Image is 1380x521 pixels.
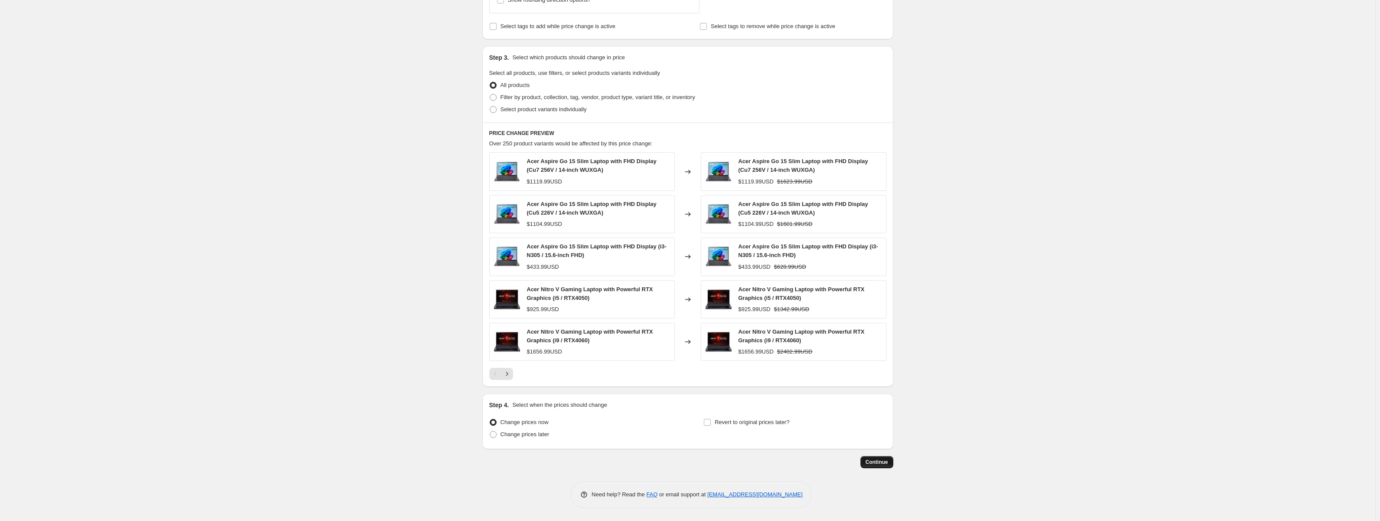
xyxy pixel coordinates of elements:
[527,243,667,258] span: Acer Aspire Go 15 Slim Laptop with FHD Display (i3-N305 / 15.6-inch FHD)
[527,328,653,344] span: Acer Nitro V Gaming Laptop with Powerful RTX Graphics (i9 / RTX4060)
[494,329,520,355] img: 71F-Wcriq4L_929f7d18-ffdc-4f75-8a4a-e08a622e5e92_80x.jpg
[774,306,809,312] span: $1342.99USD
[860,456,893,468] button: Continue
[707,491,802,498] a: [EMAIL_ADDRESS][DOMAIN_NAME]
[738,306,770,312] span: $925.99USD
[706,159,732,185] img: 71_p3A4A-fL_80x.jpg
[512,401,607,409] p: Select when the prices should change
[494,244,520,270] img: 71_p3A4A-fL_80x.jpg
[489,140,653,147] span: Over 250 product variants would be affected by this price change:
[501,106,587,113] span: Select product variants individually
[738,348,774,355] span: $1656.99USD
[501,23,616,29] span: Select tags to add while price change is active
[738,328,865,344] span: Acer Nitro V Gaming Laptop with Powerful RTX Graphics (i9 / RTX4060)
[738,178,774,185] span: $1119.99USD
[494,159,520,185] img: 71_p3A4A-fL_80x.jpg
[527,286,653,301] span: Acer Nitro V Gaming Laptop with Powerful RTX Graphics (i5 / RTX4050)
[489,130,886,137] h6: PRICE CHANGE PREVIEW
[527,158,657,173] span: Acer Aspire Go 15 Slim Laptop with FHD Display (Cu7 256V / 14-inch WUXGA)
[501,368,513,380] button: Next
[774,264,806,270] span: $628.99USD
[738,221,774,227] span: $1104.99USD
[527,306,559,312] span: $925.99USD
[715,419,789,425] span: Revert to original prices later?
[738,243,878,258] span: Acer Aspire Go 15 Slim Laptop with FHD Display (i3-N305 / 15.6-inch FHD)
[494,286,520,312] img: 71F-Wcriq4L_929f7d18-ffdc-4f75-8a4a-e08a622e5e92_80x.jpg
[527,201,657,216] span: Acer Aspire Go 15 Slim Laptop with FHD Display (Cu5 226V / 14-inch WUXGA)
[777,221,812,227] span: $1601.99USD
[706,244,732,270] img: 71_p3A4A-fL_80x.jpg
[706,286,732,312] img: 71F-Wcriq4L_929f7d18-ffdc-4f75-8a4a-e08a622e5e92_80x.jpg
[489,70,660,76] span: Select all products, use filters, or select products variants individually
[527,178,562,185] span: $1119.99USD
[527,221,562,227] span: $1104.99USD
[501,82,530,88] span: All products
[501,431,549,437] span: Change prices later
[489,401,509,409] h2: Step 4.
[706,201,732,227] img: 71_p3A4A-fL_80x.jpg
[711,23,835,29] span: Select tags to remove while price change is active
[738,286,865,301] span: Acer Nitro V Gaming Laptop with Powerful RTX Graphics (i5 / RTX4050)
[658,491,707,498] span: or email support at
[527,264,559,270] span: $433.99USD
[501,419,549,425] span: Change prices now
[592,491,647,498] span: Need help? Read the
[777,348,812,355] span: $2402.99USD
[738,158,868,173] span: Acer Aspire Go 15 Slim Laptop with FHD Display (Cu7 256V / 14-inch WUXGA)
[512,53,625,62] p: Select which products should change in price
[646,491,658,498] a: FAQ
[489,368,513,380] nav: Pagination
[527,348,562,355] span: $1656.99USD
[866,459,888,466] span: Continue
[489,53,509,62] h2: Step 3.
[738,201,868,216] span: Acer Aspire Go 15 Slim Laptop with FHD Display (Cu5 226V / 14-inch WUXGA)
[501,94,695,100] span: Filter by product, collection, tag, vendor, product type, variant title, or inventory
[706,329,732,355] img: 71F-Wcriq4L_929f7d18-ffdc-4f75-8a4a-e08a622e5e92_80x.jpg
[494,201,520,227] img: 71_p3A4A-fL_80x.jpg
[777,178,812,185] span: $1623.99USD
[738,264,770,270] span: $433.99USD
